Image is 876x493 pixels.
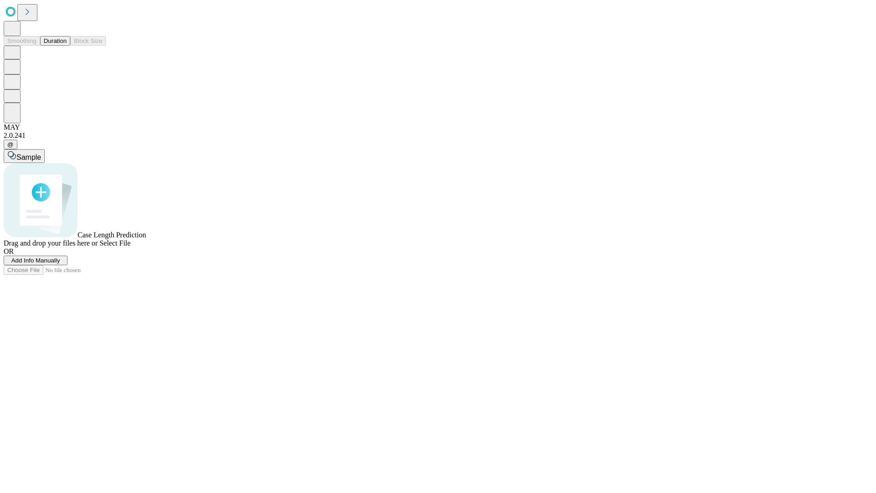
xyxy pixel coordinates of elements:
[4,131,872,140] div: 2.0.241
[40,36,70,46] button: Duration
[4,140,17,149] button: @
[4,239,98,247] span: Drag and drop your files here or
[4,149,45,163] button: Sample
[99,239,130,247] span: Select File
[70,36,106,46] button: Block Size
[4,123,872,131] div: MAY
[4,247,14,255] span: OR
[78,231,146,239] span: Case Length Prediction
[11,257,60,264] span: Add Info Manually
[4,256,68,265] button: Add Info Manually
[16,153,41,161] span: Sample
[7,141,14,148] span: @
[4,36,40,46] button: Smoothing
